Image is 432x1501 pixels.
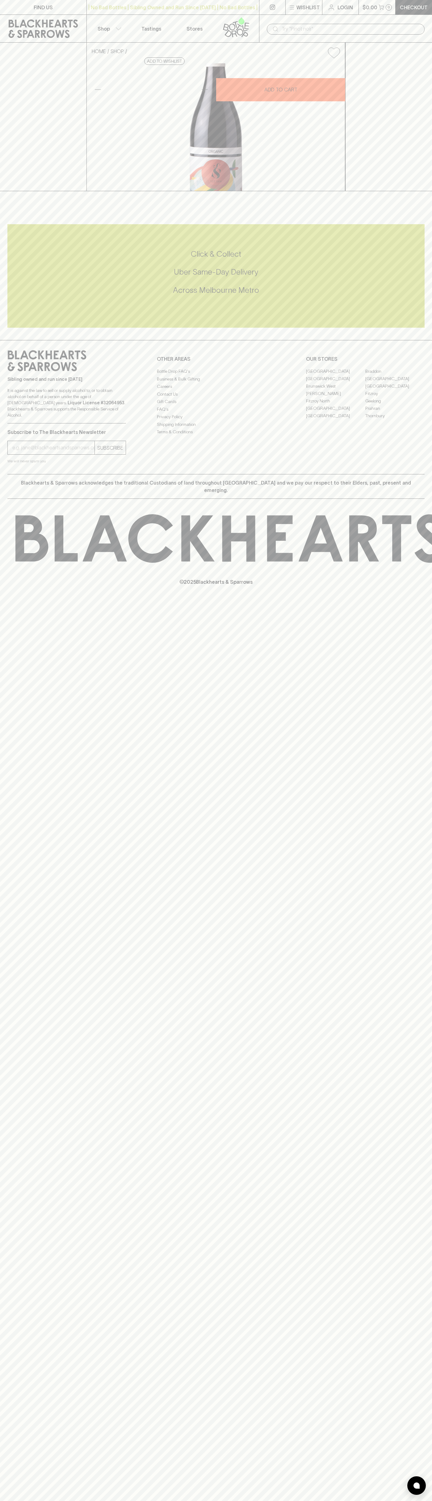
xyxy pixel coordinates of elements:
[87,15,130,42] button: Shop
[157,368,275,375] a: Bottle Drop FAQ's
[187,25,203,32] p: Stores
[306,390,365,397] a: [PERSON_NAME]
[363,4,377,11] p: $0.00
[400,4,428,11] p: Checkout
[7,224,425,328] div: Call to action block
[157,421,275,428] a: Shipping Information
[413,1482,420,1489] img: bubble-icon
[157,406,275,413] a: FAQ's
[365,405,425,412] a: Prahran
[282,24,420,34] input: Try "Pinot noir"
[306,368,365,375] a: [GEOGRAPHIC_DATA]
[7,285,425,295] h5: Across Melbourne Metro
[306,405,365,412] a: [GEOGRAPHIC_DATA]
[157,375,275,383] a: Business & Bulk Gifting
[87,63,345,191] img: 39003.png
[388,6,390,9] p: 0
[34,4,53,11] p: FIND US
[306,375,365,382] a: [GEOGRAPHIC_DATA]
[306,397,365,405] a: Fitzroy North
[7,458,126,464] p: We will never spam you
[306,355,425,363] p: OUR STORES
[216,78,345,101] button: ADD TO CART
[157,383,275,390] a: Careers
[68,400,124,405] strong: Liquor License #32064953
[157,413,275,421] a: Privacy Policy
[264,86,297,93] p: ADD TO CART
[12,443,94,453] input: e.g. jane@blackheartsandsparrows.com.au
[338,4,353,11] p: Login
[111,48,124,54] a: SHOP
[365,412,425,419] a: Thornbury
[7,428,126,436] p: Subscribe to The Blackhearts Newsletter
[365,382,425,390] a: [GEOGRAPHIC_DATA]
[306,412,365,419] a: [GEOGRAPHIC_DATA]
[365,375,425,382] a: [GEOGRAPHIC_DATA]
[98,25,110,32] p: Shop
[306,382,365,390] a: Brunswick West
[92,48,106,54] a: HOME
[325,45,342,61] button: Add to wishlist
[157,398,275,406] a: Gift Cards
[296,4,320,11] p: Wishlist
[130,15,173,42] a: Tastings
[7,376,126,382] p: Sibling owned and run since [DATE]
[365,368,425,375] a: Braddon
[365,390,425,397] a: Fitzroy
[157,428,275,436] a: Terms & Conditions
[144,57,185,65] button: Add to wishlist
[7,267,425,277] h5: Uber Same-Day Delivery
[12,479,420,494] p: Blackhearts & Sparrows acknowledges the traditional Custodians of land throughout [GEOGRAPHIC_DAT...
[141,25,161,32] p: Tastings
[95,441,126,454] button: SUBSCRIBE
[173,15,216,42] a: Stores
[7,249,425,259] h5: Click & Collect
[365,397,425,405] a: Geelong
[157,355,275,363] p: OTHER AREAS
[7,387,126,418] p: It is against the law to sell or supply alcohol to, or to obtain alcohol on behalf of a person un...
[157,390,275,398] a: Contact Us
[97,444,123,452] p: SUBSCRIBE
